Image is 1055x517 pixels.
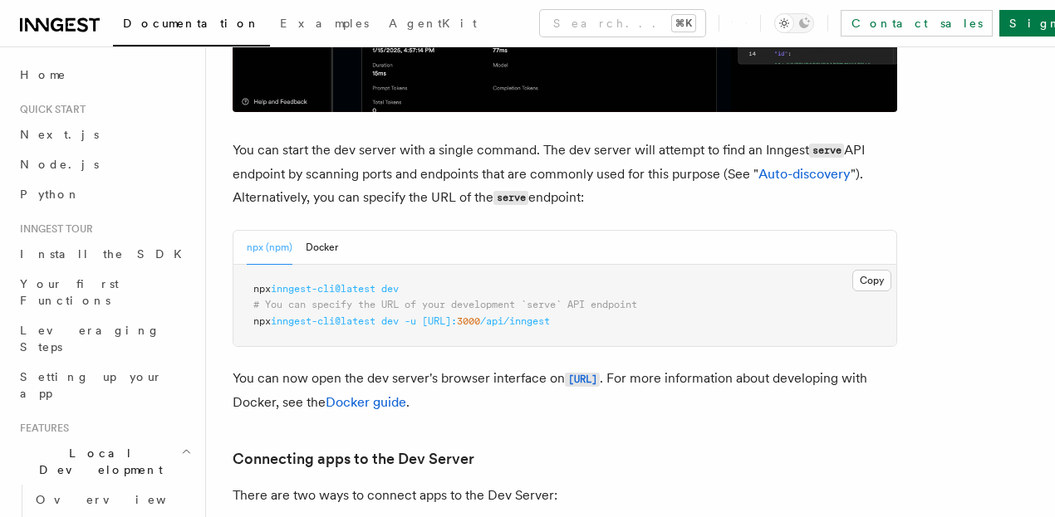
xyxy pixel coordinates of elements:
[389,17,477,30] span: AgentKit
[565,373,600,387] code: [URL]
[326,394,406,410] a: Docker guide
[29,485,195,515] a: Overview
[271,315,375,327] span: inngest-cli@latest
[13,239,195,269] a: Install the SDK
[233,447,474,471] a: Connecting apps to the Dev Server
[13,103,86,116] span: Quick start
[379,5,487,45] a: AgentKit
[20,370,163,400] span: Setting up your app
[480,315,550,327] span: /api/inngest
[852,270,891,291] button: Copy
[233,139,897,210] p: You can start the dev server with a single command. The dev server will attempt to find an Innges...
[247,231,292,265] button: npx (npm)
[758,166,851,182] a: Auto-discovery
[13,362,195,408] a: Setting up your app
[233,484,897,507] p: There are two ways to connect apps to the Dev Server:
[809,144,844,158] code: serve
[774,13,814,33] button: Toggle dark mode
[233,367,897,414] p: You can now open the dev server's browser interface on . For more information about developing wi...
[841,10,993,37] a: Contact sales
[13,438,195,485] button: Local Development
[306,231,338,265] button: Docker
[13,445,181,478] span: Local Development
[13,269,195,315] a: Your first Functions
[13,119,195,149] a: Next.js
[381,283,399,295] span: dev
[565,370,600,386] a: [URL]
[13,149,195,179] a: Node.js
[13,422,69,435] span: Features
[36,493,207,506] span: Overview
[20,128,99,141] span: Next.js
[672,15,695,32] kbd: ⌘K
[457,315,480,327] span: 3000
[20,66,66,83] span: Home
[405,315,416,327] span: -u
[271,283,375,295] span: inngest-cli@latest
[253,315,271,327] span: npx
[123,17,260,30] span: Documentation
[13,222,93,236] span: Inngest tour
[253,283,271,295] span: npx
[253,299,637,310] span: # You can specify the URL of your development `serve` API endpoint
[20,188,81,201] span: Python
[381,315,399,327] span: dev
[13,179,195,209] a: Python
[540,10,705,37] button: Search...⌘K
[280,17,369,30] span: Examples
[113,5,270,46] a: Documentation
[493,191,528,205] code: serve
[20,277,119,307] span: Your first Functions
[20,324,160,354] span: Leveraging Steps
[422,315,457,327] span: [URL]:
[13,60,195,90] a: Home
[13,315,195,362] a: Leveraging Steps
[20,247,192,261] span: Install the SDK
[270,5,379,45] a: Examples
[20,158,99,171] span: Node.js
